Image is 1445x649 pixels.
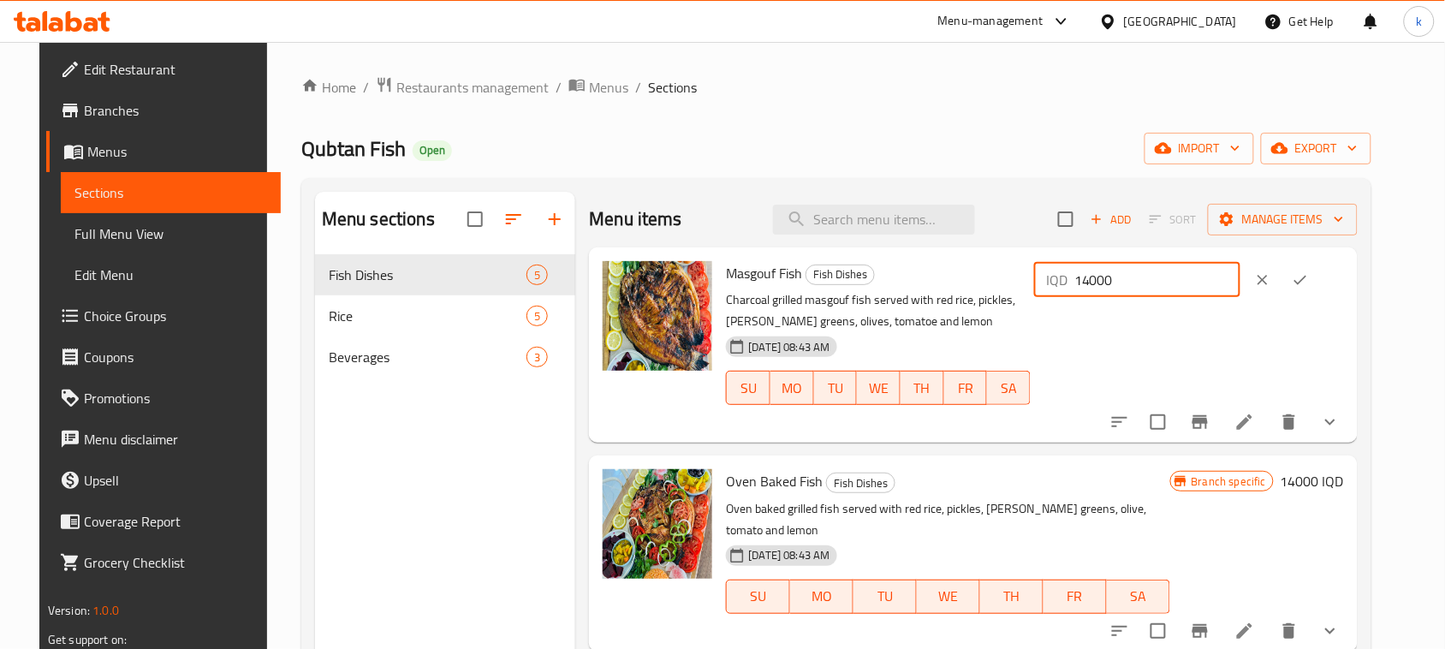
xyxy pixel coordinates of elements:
[603,261,712,371] img: Masgouf Fish
[826,473,895,493] div: Fish Dishes
[777,376,807,401] span: MO
[46,419,281,460] a: Menu disclaimer
[1310,402,1351,443] button: show more
[944,371,988,405] button: FR
[84,388,267,408] span: Promotions
[741,547,836,563] span: [DATE] 08:43 AM
[821,376,851,401] span: TU
[1107,580,1170,614] button: SA
[1281,469,1344,493] h6: 14000 IQD
[315,254,576,295] div: Fish Dishes5
[726,260,802,286] span: Masgouf Fish
[726,580,790,614] button: SU
[860,584,910,609] span: TU
[1158,138,1240,159] span: import
[301,76,1371,98] nav: breadcrumb
[84,511,267,532] span: Coverage Report
[1046,270,1067,290] p: IQD
[1244,261,1281,299] button: clear
[315,247,576,384] nav: Menu sections
[46,90,281,131] a: Branches
[48,599,90,622] span: Version:
[493,199,534,240] span: Sort sections
[1099,402,1140,443] button: sort-choices
[526,347,548,367] div: items
[301,77,356,98] a: Home
[315,295,576,336] div: Rice5
[92,599,119,622] span: 1.0.0
[1222,209,1344,230] span: Manage items
[1140,613,1176,649] span: Select to update
[1088,210,1134,229] span: Add
[773,205,975,235] input: search
[301,129,406,168] span: Qubtan Fish
[46,460,281,501] a: Upsell
[864,376,894,401] span: WE
[527,349,547,366] span: 3
[61,213,281,254] a: Full Menu View
[329,347,526,367] span: Beverages
[589,206,682,232] h2: Menu items
[61,172,281,213] a: Sections
[329,265,526,285] span: Fish Dishes
[527,267,547,283] span: 5
[1234,621,1255,641] a: Edit menu item
[980,580,1044,614] button: TH
[1416,12,1422,31] span: k
[84,306,267,326] span: Choice Groups
[1269,402,1310,443] button: delete
[46,336,281,378] a: Coupons
[1281,261,1319,299] button: ok
[376,76,549,98] a: Restaurants management
[901,371,944,405] button: TH
[726,498,1169,541] p: Oven baked grilled fish served with red rice, pickles, [PERSON_NAME] greens, olive, tomato and lemon
[46,295,281,336] a: Choice Groups
[84,59,267,80] span: Edit Restaurant
[1084,206,1139,233] span: Add item
[734,584,783,609] span: SU
[329,306,526,326] span: Rice
[322,206,435,232] h2: Menu sections
[74,223,267,244] span: Full Menu View
[315,336,576,378] div: Beverages3
[84,552,267,573] span: Grocery Checklist
[814,371,858,405] button: TU
[924,584,973,609] span: WE
[635,77,641,98] li: /
[648,77,697,98] span: Sections
[74,265,267,285] span: Edit Menu
[556,77,562,98] li: /
[87,141,267,162] span: Menus
[806,265,875,285] div: Fish Dishes
[726,371,770,405] button: SU
[46,378,281,419] a: Promotions
[46,131,281,172] a: Menus
[84,429,267,450] span: Menu disclaimer
[806,265,874,284] span: Fish Dishes
[413,143,452,158] span: Open
[61,254,281,295] a: Edit Menu
[734,376,764,401] span: SU
[917,580,980,614] button: WE
[1320,412,1341,432] svg: Show Choices
[1139,206,1208,233] span: Select section first
[726,289,1031,332] p: Charcoal grilled masgouf fish served with red rice, pickles, [PERSON_NAME] greens, olives, tomato...
[568,76,628,98] a: Menus
[770,371,814,405] button: MO
[527,308,547,324] span: 5
[1185,473,1273,490] span: Branch specific
[853,580,917,614] button: TU
[1180,402,1221,443] button: Branch-specific-item
[857,371,901,405] button: WE
[907,376,937,401] span: TH
[1234,412,1255,432] a: Edit menu item
[726,468,823,494] span: Oven Baked Fish
[1320,621,1341,641] svg: Show Choices
[987,371,1031,405] button: SA
[589,77,628,98] span: Menus
[1114,584,1163,609] span: SA
[46,542,281,583] a: Grocery Checklist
